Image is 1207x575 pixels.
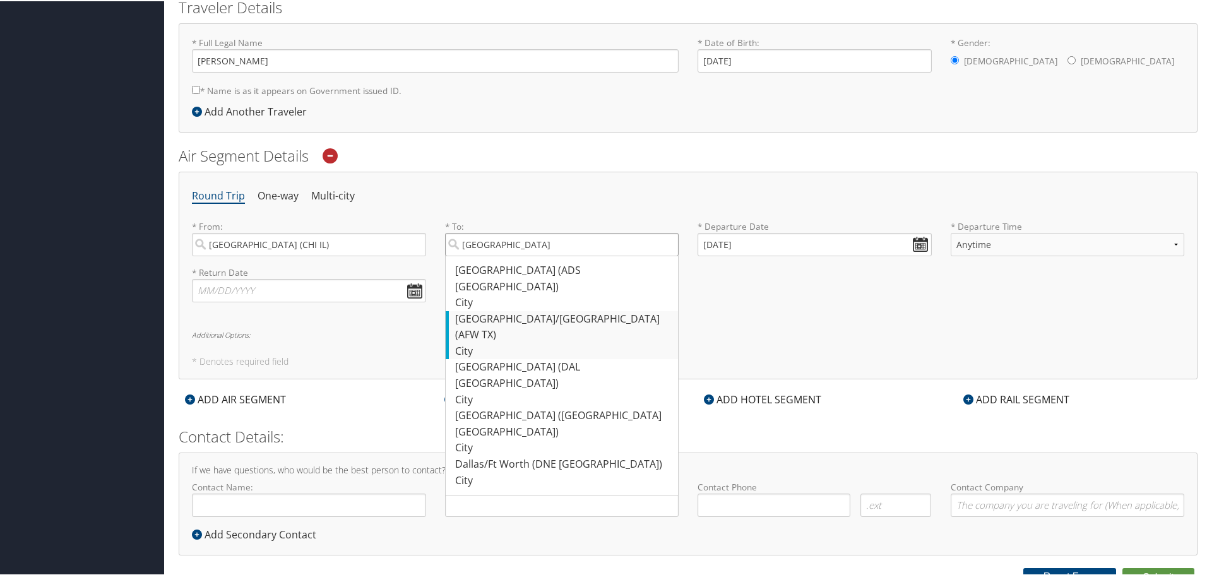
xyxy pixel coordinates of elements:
div: ADD RAIL SEGMENT [957,391,1076,406]
label: * To: [445,219,679,255]
li: Round Trip [192,184,245,206]
div: City [455,471,672,488]
input: [GEOGRAPHIC_DATA] (ADS [GEOGRAPHIC_DATA])City[GEOGRAPHIC_DATA]/[GEOGRAPHIC_DATA] (AFW TX)City[GEO... [445,232,679,255]
div: [GEOGRAPHIC_DATA] ([GEOGRAPHIC_DATA] [GEOGRAPHIC_DATA]) [455,406,672,439]
input: * Full Legal Name [192,48,679,71]
h2: Air Segment Details [179,144,1198,165]
input: Contact Email: [445,492,679,516]
div: City [455,293,672,310]
label: * Full Legal Name [192,35,679,71]
label: * Name is as it appears on Government issued ID. [192,78,401,101]
div: Add Another Traveler [192,103,313,118]
h2: Contact Details: [179,425,1198,446]
label: Contact Email: [445,480,679,516]
input: City or Airport Code [192,232,426,255]
input: * Gender:[DEMOGRAPHIC_DATA][DEMOGRAPHIC_DATA] [1067,55,1076,63]
h5: * Denotes required field [192,356,1184,365]
div: City [455,342,672,359]
input: * Name is as it appears on Government issued ID. [192,85,200,93]
select: * Departure Time [951,232,1185,255]
div: ADD HOTEL SEGMENT [698,391,828,406]
li: One-way [258,184,299,206]
label: [DEMOGRAPHIC_DATA] [1081,48,1174,72]
label: Contact Phone [698,480,932,492]
input: .ext [860,492,932,516]
label: * Date of Birth: [698,35,932,71]
input: Contact Name: [192,492,426,516]
div: [GEOGRAPHIC_DATA] (DAL [GEOGRAPHIC_DATA]) [455,358,672,390]
label: Contact Company [951,480,1185,516]
div: [GEOGRAPHIC_DATA] (ADS [GEOGRAPHIC_DATA]) [455,261,672,293]
label: * Return Date [192,265,426,278]
label: * Departure Time [951,219,1185,265]
div: City [455,391,672,407]
input: * Gender:[DEMOGRAPHIC_DATA][DEMOGRAPHIC_DATA] [951,55,959,63]
div: Dallas/Ft Worth (DNE [GEOGRAPHIC_DATA]) [455,455,672,471]
div: Add Secondary Contact [192,526,323,541]
h6: Additional Options: [192,330,1184,337]
label: Contact Name: [192,480,426,516]
input: MM/DD/YYYY [698,232,932,255]
label: * Gender: [951,35,1185,73]
label: * From: [192,219,426,255]
div: City [455,439,672,455]
input: MM/DD/YYYY [192,278,426,301]
div: ADD CAR SEGMENT [438,391,556,406]
input: Contact Company [951,492,1185,516]
label: [DEMOGRAPHIC_DATA] [964,48,1057,72]
h4: If we have questions, who would be the best person to contact? [192,465,1184,473]
label: * Departure Date [698,219,932,232]
input: * Date of Birth: [698,48,932,71]
div: ADD AIR SEGMENT [179,391,292,406]
li: Multi-city [311,184,355,206]
div: [GEOGRAPHIC_DATA]/[GEOGRAPHIC_DATA] (AFW TX) [455,310,672,342]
